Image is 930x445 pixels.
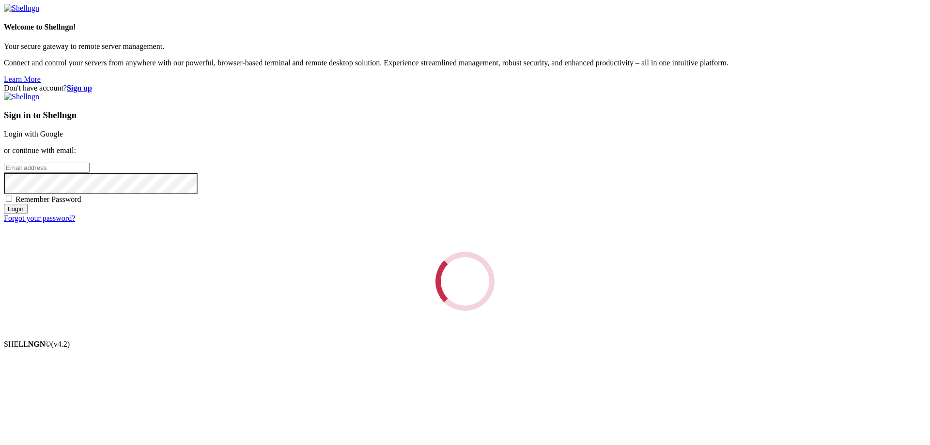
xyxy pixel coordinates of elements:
div: Loading... [427,243,504,320]
p: Connect and control your servers from anywhere with our powerful, browser-based terminal and remo... [4,59,926,67]
input: Email address [4,163,90,173]
p: Your secure gateway to remote server management. [4,42,926,51]
h3: Sign in to Shellngn [4,110,926,121]
p: or continue with email: [4,146,926,155]
img: Shellngn [4,4,39,13]
a: Learn More [4,75,41,83]
span: SHELL © [4,340,70,348]
a: Sign up [67,84,92,92]
b: NGN [28,340,46,348]
h4: Welcome to Shellngn! [4,23,926,31]
div: Don't have account? [4,84,926,92]
img: Shellngn [4,92,39,101]
input: Remember Password [6,196,12,202]
input: Login [4,204,28,214]
a: Forgot your password? [4,214,75,222]
span: Remember Password [15,195,81,203]
a: Login with Google [4,130,63,138]
span: 4.2.0 [51,340,70,348]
